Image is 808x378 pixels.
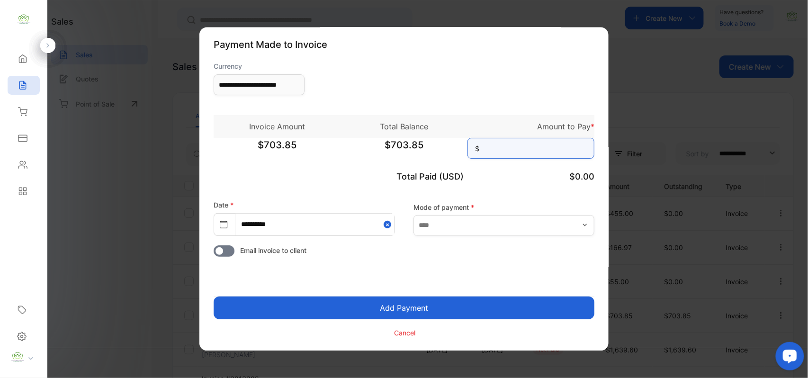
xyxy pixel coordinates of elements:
p: Cancel [395,328,416,338]
p: Total Balance [341,121,467,133]
span: $703.85 [214,138,341,162]
button: Close [384,214,394,235]
p: Invoice Amount [214,121,341,133]
span: Email invoice to client [240,246,306,256]
label: Date [214,201,233,209]
p: Payment Made to Invoice [214,38,594,52]
p: Total Paid (USD) [341,171,467,183]
img: profile [10,350,25,364]
button: Add Payment [214,297,594,320]
label: Currency [214,62,305,72]
span: $703.85 [341,138,467,162]
p: Amount to Pay [467,121,594,133]
label: Mode of payment [413,202,594,212]
img: logo [17,12,31,27]
iframe: LiveChat chat widget [768,338,808,378]
span: $ [475,144,479,154]
span: $0.00 [569,172,594,182]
